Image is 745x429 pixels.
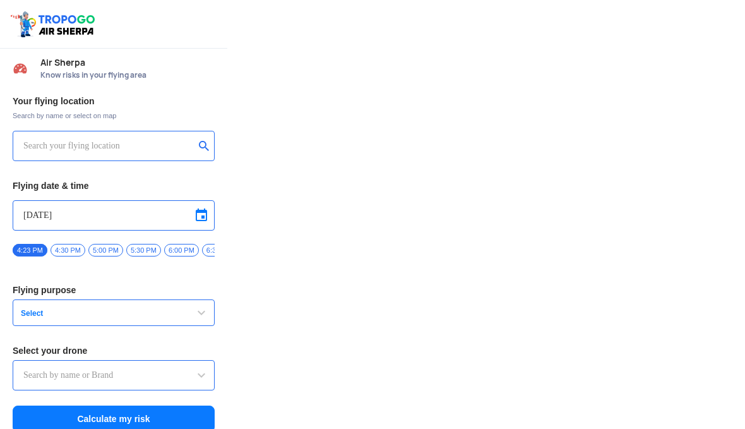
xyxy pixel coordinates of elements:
[13,346,215,355] h3: Select your drone
[16,308,174,318] span: Select
[13,111,215,121] span: Search by name or select on map
[9,9,99,39] img: ic_tgdronemaps.svg
[13,299,215,326] button: Select
[40,70,215,80] span: Know risks in your flying area
[13,61,28,76] img: Risk Scores
[13,244,47,257] span: 4:23 PM
[13,286,215,294] h3: Flying purpose
[126,244,161,257] span: 5:30 PM
[51,244,85,257] span: 4:30 PM
[40,57,215,68] span: Air Sherpa
[88,244,123,257] span: 5:00 PM
[23,138,194,154] input: Search your flying location
[202,244,237,257] span: 6:30 PM
[164,244,199,257] span: 6:00 PM
[23,208,204,223] input: Select Date
[13,181,215,190] h3: Flying date & time
[23,368,204,383] input: Search by name or Brand
[13,97,215,106] h3: Your flying location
